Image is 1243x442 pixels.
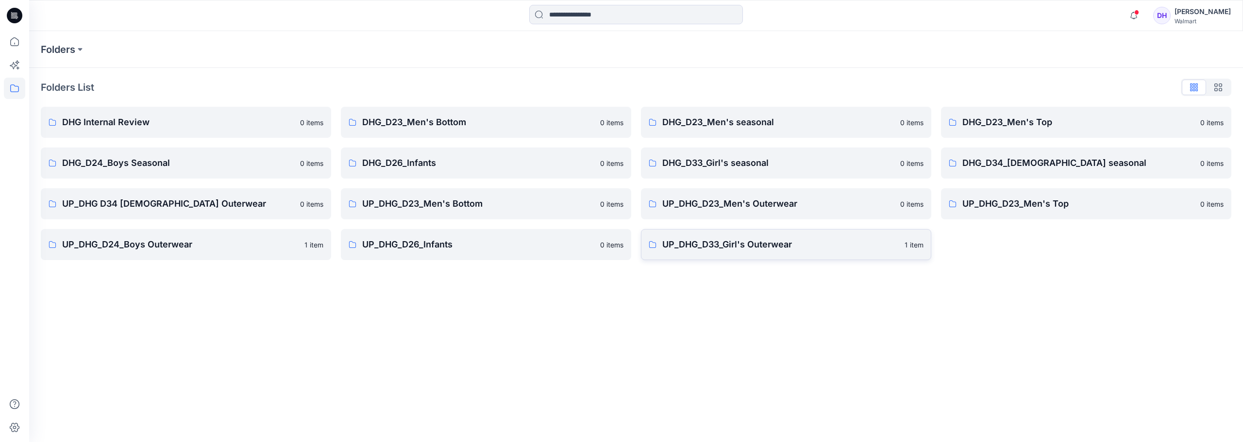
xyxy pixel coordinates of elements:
[41,229,331,260] a: UP_DHG_D24_Boys Outerwear1 item
[41,188,331,219] a: UP_DHG D34 [DEMOGRAPHIC_DATA] Outerwear0 items
[662,156,894,170] p: DHG_D33_Girl's seasonal
[641,107,931,138] a: DHG_D23_Men's seasonal0 items
[41,43,75,56] a: Folders
[341,229,631,260] a: UP_DHG_D26_Infants0 items
[41,147,331,179] a: DHG_D24_Boys Seasonal0 items
[62,238,299,251] p: UP_DHG_D24_Boys Outerwear
[941,188,1231,219] a: UP_DHG_D23_Men's Top0 items
[362,238,594,251] p: UP_DHG_D26_Infants
[600,240,623,250] p: 0 items
[300,117,323,128] p: 0 items
[362,156,594,170] p: DHG_D26_Infants
[962,197,1194,211] p: UP_DHG_D23_Men's Top
[941,107,1231,138] a: DHG_D23_Men's Top0 items
[362,115,594,129] p: DHG_D23_Men's Bottom
[962,156,1194,170] p: DHG_D34_[DEMOGRAPHIC_DATA] seasonal
[1175,6,1231,17] div: [PERSON_NAME]
[341,147,631,179] a: DHG_D26_Infants0 items
[341,188,631,219] a: UP_DHG_D23_Men's Bottom0 items
[905,240,924,250] p: 1 item
[941,147,1231,179] a: DHG_D34_[DEMOGRAPHIC_DATA] seasonal0 items
[600,158,623,168] p: 0 items
[62,197,294,211] p: UP_DHG D34 [DEMOGRAPHIC_DATA] Outerwear
[362,197,594,211] p: UP_DHG_D23_Men's Bottom
[662,197,894,211] p: UP_DHG_D23_Men's Outerwear
[900,199,924,209] p: 0 items
[341,107,631,138] a: DHG_D23_Men's Bottom0 items
[41,80,94,95] p: Folders List
[600,199,623,209] p: 0 items
[900,117,924,128] p: 0 items
[1175,17,1231,25] div: Walmart
[641,147,931,179] a: DHG_D33_Girl's seasonal0 items
[1153,7,1171,24] div: DH
[62,156,294,170] p: DHG_D24_Boys Seasonal
[300,158,323,168] p: 0 items
[300,199,323,209] p: 0 items
[1200,117,1224,128] p: 0 items
[641,188,931,219] a: UP_DHG_D23_Men's Outerwear0 items
[662,238,899,251] p: UP_DHG_D33_Girl's Outerwear
[1200,158,1224,168] p: 0 items
[62,115,294,129] p: DHG Internal Review
[304,240,323,250] p: 1 item
[600,117,623,128] p: 0 items
[662,115,894,129] p: DHG_D23_Men's seasonal
[41,107,331,138] a: DHG Internal Review0 items
[1200,199,1224,209] p: 0 items
[641,229,931,260] a: UP_DHG_D33_Girl's Outerwear1 item
[900,158,924,168] p: 0 items
[962,115,1194,129] p: DHG_D23_Men's Top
